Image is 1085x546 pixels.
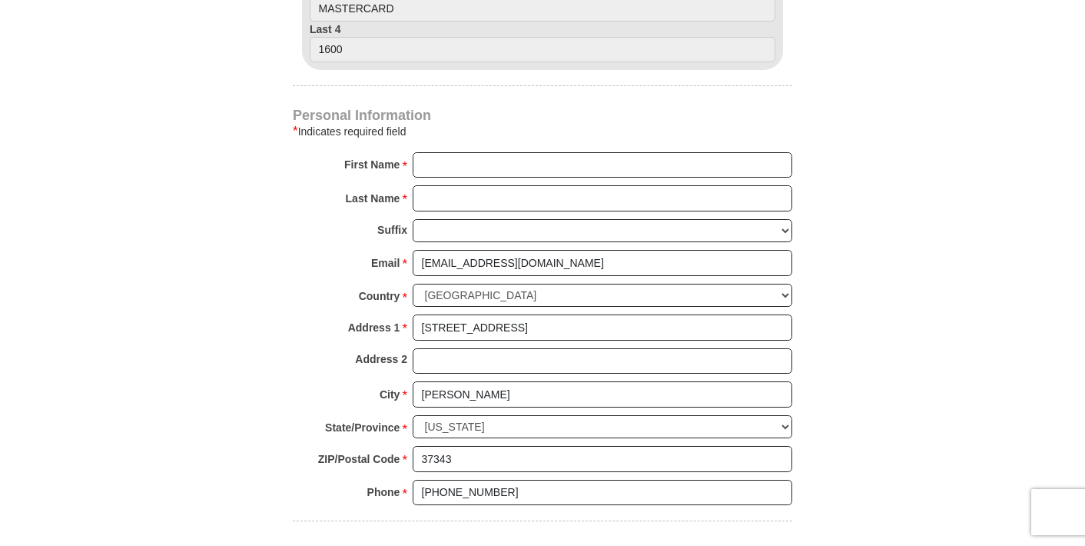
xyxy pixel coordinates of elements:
[348,317,400,338] strong: Address 1
[346,188,400,209] strong: Last Name
[380,384,400,405] strong: City
[310,37,775,63] input: Last 4
[371,252,400,274] strong: Email
[293,109,792,122] h4: Personal Information
[325,417,400,438] strong: State/Province
[318,448,400,470] strong: ZIP/Postal Code
[344,154,400,175] strong: First Name
[293,122,792,141] div: Indicates required field
[355,348,407,370] strong: Address 2
[359,285,400,307] strong: Country
[377,219,407,241] strong: Suffix
[310,22,775,63] label: Last 4
[367,481,400,503] strong: Phone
